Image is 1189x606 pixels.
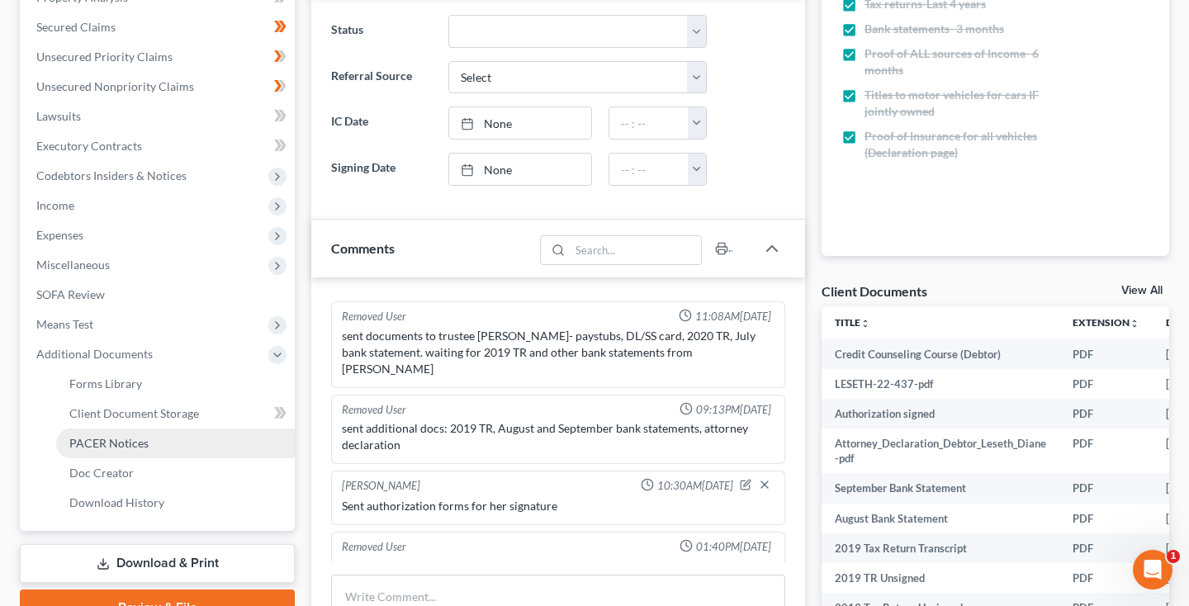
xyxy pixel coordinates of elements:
span: 01:40PM[DATE] [696,539,771,555]
span: SOFA Review [36,287,105,301]
td: PDF [1059,504,1153,533]
span: 09:13PM[DATE] [696,402,771,418]
a: View All [1121,285,1163,296]
a: Download History [56,488,295,518]
label: Status [323,15,440,48]
a: None [449,107,591,139]
span: PACER Notices [69,436,149,450]
div: Removed User [342,539,406,555]
span: Income [36,198,74,212]
span: Download History [69,495,164,509]
span: Proof of ALL sources of Income- 6 months [865,45,1068,78]
a: Download & Print [20,544,295,583]
a: None [449,154,591,185]
td: Credit Counseling Course (Debtor) [822,339,1059,369]
div: [PERSON_NAME] [342,478,420,495]
span: Additional Documents [36,347,153,361]
span: Proof of Insurance for all vehicles (Declaration page) [865,128,1068,161]
td: Authorization signed [822,399,1059,428]
span: 11:08AM[DATE] [695,309,771,324]
td: PDF [1059,428,1153,474]
td: PDF [1059,399,1153,428]
a: SOFA Review [23,280,295,310]
span: Expenses [36,228,83,242]
div: Removed User [342,402,406,418]
a: Unsecured Priority Claims [23,42,295,72]
td: August Bank Statement [822,504,1059,533]
span: Doc Creator [69,466,134,480]
i: unfold_more [1130,319,1139,329]
td: PDF [1059,369,1153,399]
div: Sent authorization forms for her signature [342,498,775,514]
td: PDF [1059,474,1153,504]
a: Secured Claims [23,12,295,42]
input: -- : -- [609,154,688,185]
span: Means Test [36,317,93,331]
span: Lawsuits [36,109,81,123]
div: Removed User [342,309,406,324]
td: PDF [1059,533,1153,563]
a: Executory Contracts [23,131,295,161]
td: PDF [1059,563,1153,593]
td: LESETH-22-437-pdf [822,369,1059,399]
a: Client Document Storage [56,399,295,428]
td: 2019 TR Unsigned [822,563,1059,593]
span: Codebtors Insiders & Notices [36,168,187,182]
a: Doc Creator [56,458,295,488]
span: 10:30AM[DATE] [657,478,733,494]
span: Bank statements- 3 months [865,21,1004,37]
a: Extensionunfold_more [1073,316,1139,329]
a: Unsecured Nonpriority Claims [23,72,295,102]
span: Miscellaneous [36,258,110,272]
label: Referral Source [323,61,440,94]
td: PDF [1059,339,1153,369]
div: Client Documents [822,282,927,300]
span: Titles to motor vehicles for cars IF jointly owned [865,87,1068,120]
span: Client Document Storage [69,406,199,420]
a: Forms Library [56,369,295,399]
td: September Bank Statement [822,474,1059,504]
iframe: Intercom live chat [1133,550,1172,589]
span: Secured Claims [36,20,116,34]
a: Titleunfold_more [835,316,870,329]
i: unfold_more [860,319,870,329]
span: Forms Library [69,376,142,391]
a: PACER Notices [56,428,295,458]
span: Executory Contracts [36,139,142,153]
span: 1 [1167,550,1180,563]
td: Attorney_Declaration_Debtor_Leseth_Diane -pdf [822,428,1059,474]
span: Unsecured Nonpriority Claims [36,79,194,93]
span: Comments [331,240,395,256]
label: IC Date [323,107,440,140]
input: -- : -- [609,107,688,139]
div: sent documents to trustee [PERSON_NAME]- paystubs, DL/SS card, 2020 TR, July bank statement. wait... [342,328,775,377]
label: Signing Date [323,153,440,186]
span: Unsecured Priority Claims [36,50,173,64]
td: 2019 Tax Return Transcript [822,533,1059,563]
div: Uploaded 2021 TR and sent it to trustee [342,558,775,575]
input: Search... [570,236,701,264]
div: sent additional docs: 2019 TR, August and September bank statements, attorney declaration [342,420,775,453]
a: Lawsuits [23,102,295,131]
